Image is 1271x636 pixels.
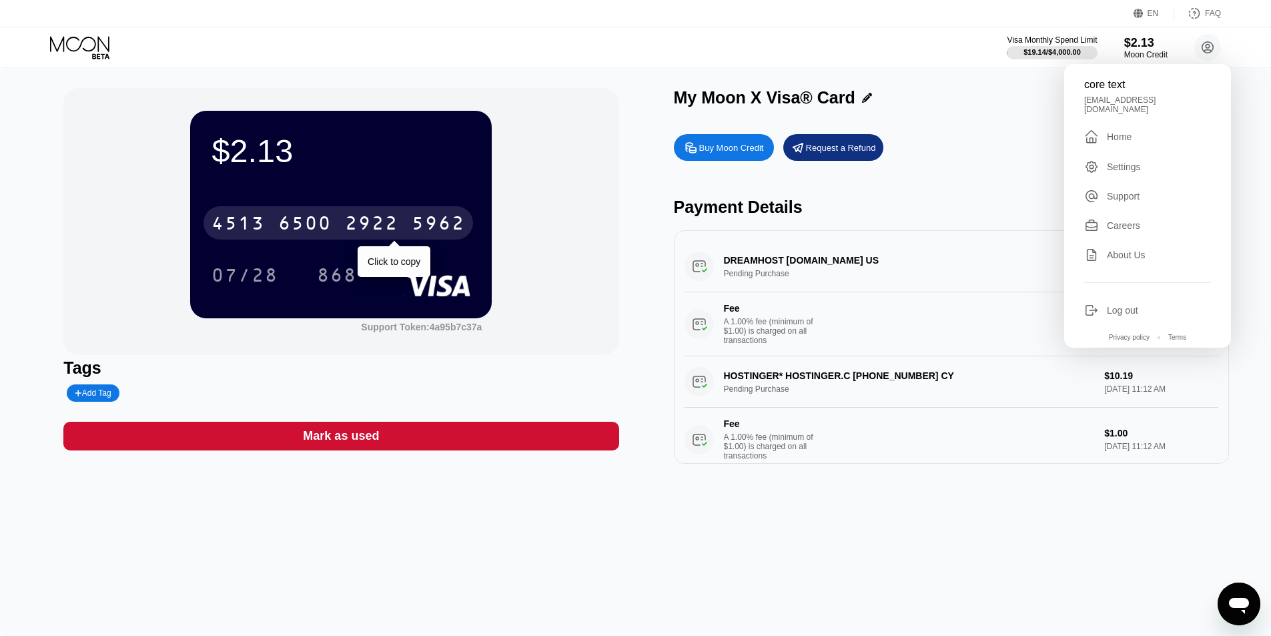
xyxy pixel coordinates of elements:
[806,142,876,153] div: Request a Refund
[724,303,817,314] div: Fee
[63,422,618,450] div: Mark as used
[1084,218,1211,233] div: Careers
[685,292,1218,356] div: FeeA 1.00% fee (minimum of $1.00) is charged on all transactions$1.00[DATE] 12:54 PM
[63,358,618,378] div: Tags
[1084,129,1099,145] div: 
[361,322,482,332] div: Support Token:4a95b7c37a
[1084,160,1211,174] div: Settings
[1084,303,1211,318] div: Log out
[1084,79,1211,91] div: core text
[699,142,764,153] div: Buy Moon Credit
[1107,250,1146,260] div: About Us
[1124,36,1168,59] div: $2.13Moon Credit
[674,88,855,107] div: My Moon X Visa® Card
[724,317,824,345] div: A 1.00% fee (minimum of $1.00) is charged on all transactions
[211,266,278,288] div: 07/28
[303,428,379,444] div: Mark as used
[1084,95,1211,114] div: [EMAIL_ADDRESS][DOMAIN_NAME]
[783,134,883,161] div: Request a Refund
[674,134,774,161] div: Buy Moon Credit
[1109,334,1150,341] div: Privacy policy
[1107,220,1140,231] div: Careers
[724,418,817,429] div: Fee
[1218,583,1260,625] iframe: Button to launch messaging window
[1134,7,1174,20] div: EN
[1007,35,1097,45] div: Visa Monthly Spend Limit
[1107,305,1138,316] div: Log out
[203,206,473,240] div: 4513650029225962
[201,258,288,292] div: 07/28
[1084,189,1211,204] div: Support
[211,132,470,170] div: $2.13
[724,432,824,460] div: A 1.00% fee (minimum of $1.00) is charged on all transactions
[685,408,1218,472] div: FeeA 1.00% fee (minimum of $1.00) is charged on all transactions$1.00[DATE] 11:12 AM
[1148,9,1159,18] div: EN
[1023,48,1081,56] div: $19.14 / $4,000.00
[317,266,357,288] div: 868
[211,214,265,236] div: 4513
[1174,7,1221,20] div: FAQ
[412,214,465,236] div: 5962
[1205,9,1221,18] div: FAQ
[1084,129,1211,145] div: Home
[1107,131,1132,142] div: Home
[1107,162,1141,172] div: Settings
[1124,50,1168,59] div: Moon Credit
[307,258,367,292] div: 868
[674,198,1229,217] div: Payment Details
[1104,428,1218,438] div: $1.00
[1007,35,1097,59] div: Visa Monthly Spend Limit$19.14/$4,000.00
[1124,36,1168,50] div: $2.13
[361,322,482,332] div: Support Token: 4a95b7c37a
[1104,442,1218,451] div: [DATE] 11:12 AM
[278,214,332,236] div: 6500
[345,214,398,236] div: 2922
[67,384,119,402] div: Add Tag
[1168,334,1186,341] div: Terms
[1107,191,1140,202] div: Support
[368,256,420,267] div: Click to copy
[75,388,111,398] div: Add Tag
[1084,248,1211,262] div: About Us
